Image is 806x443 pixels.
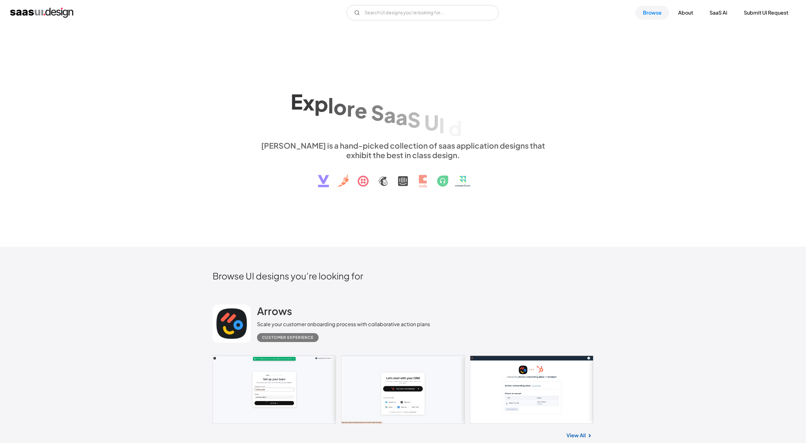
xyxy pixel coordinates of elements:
[10,8,73,18] a: home
[314,91,328,116] div: p
[702,6,735,20] a: SaaS Ai
[371,100,384,124] div: S
[307,160,499,193] img: text, icon, saas logo
[439,113,445,137] div: I
[262,334,314,341] div: Customer Experience
[257,141,549,160] div: [PERSON_NAME] is a hand-picked collection of saas application designs that exhibit the best in cl...
[347,5,499,20] form: Email Form
[671,6,701,20] a: About
[291,89,303,113] div: E
[384,102,396,127] div: a
[303,90,314,115] div: x
[328,93,334,117] div: l
[396,105,407,129] div: a
[257,86,549,135] h1: Explore SaaS UI design patterns & interactions.
[736,6,796,20] a: Submit UI Request
[355,98,367,123] div: e
[407,107,420,132] div: S
[448,116,462,140] div: d
[257,305,292,317] h2: Arrows
[257,320,430,328] div: Scale your customer onboarding process with collaborative action plans
[347,5,499,20] input: Search UI designs you're looking for...
[257,305,292,320] a: Arrows
[334,94,347,119] div: o
[635,6,669,20] a: Browse
[347,96,355,121] div: r
[566,432,586,439] a: View All
[213,270,593,281] h2: Browse UI designs you’re looking for
[424,110,439,134] div: U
